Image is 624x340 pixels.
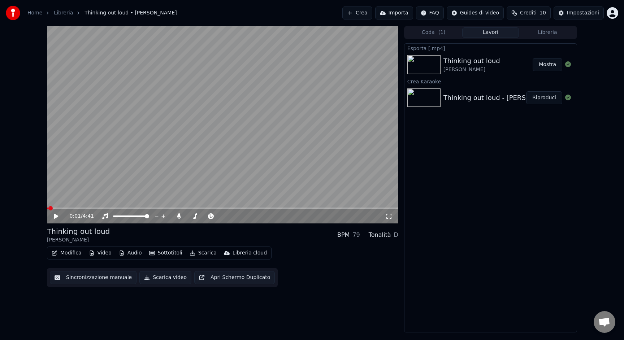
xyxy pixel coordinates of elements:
button: Scarica video [139,271,191,284]
button: Scarica [187,248,220,258]
div: Crea Karaoke [404,77,577,86]
span: 10 [539,9,546,17]
button: Mostra [533,58,562,71]
div: / [70,213,87,220]
div: Impostazioni [567,9,599,17]
div: Libreria cloud [233,249,267,257]
button: Lavori [462,27,519,38]
div: 79 [352,231,360,239]
div: [PERSON_NAME] [443,66,500,73]
div: D [394,231,398,239]
span: Crediti [520,9,537,17]
div: BPM [337,231,350,239]
div: Tonalità [369,231,391,239]
nav: breadcrumb [27,9,177,17]
img: youka [6,6,20,20]
div: Aprire la chat [594,311,615,333]
button: Importa [375,6,413,19]
span: Thinking out loud • [PERSON_NAME] [84,9,177,17]
div: Thinking out loud - [PERSON_NAME] [443,93,560,103]
button: Crediti10 [507,6,551,19]
span: 4:41 [83,213,94,220]
a: Home [27,9,42,17]
button: Riproduci [526,91,562,104]
span: ( 1 ) [438,29,446,36]
button: Impostazioni [554,6,604,19]
button: Libreria [519,27,576,38]
div: [PERSON_NAME] [47,236,110,244]
button: FAQ [416,6,444,19]
button: Apri Schermo Duplicato [194,271,275,284]
a: Libreria [54,9,73,17]
button: Guides di video [447,6,504,19]
button: Coda [405,27,462,38]
button: Modifica [49,248,84,258]
div: Esporta [.mp4] [404,44,577,52]
button: Sottotitoli [146,248,185,258]
button: Audio [116,248,145,258]
button: Crea [342,6,372,19]
span: 0:01 [70,213,81,220]
div: Thinking out loud [443,56,500,66]
div: Thinking out loud [47,226,110,236]
button: Video [86,248,114,258]
button: Sincronizzazione manuale [50,271,136,284]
